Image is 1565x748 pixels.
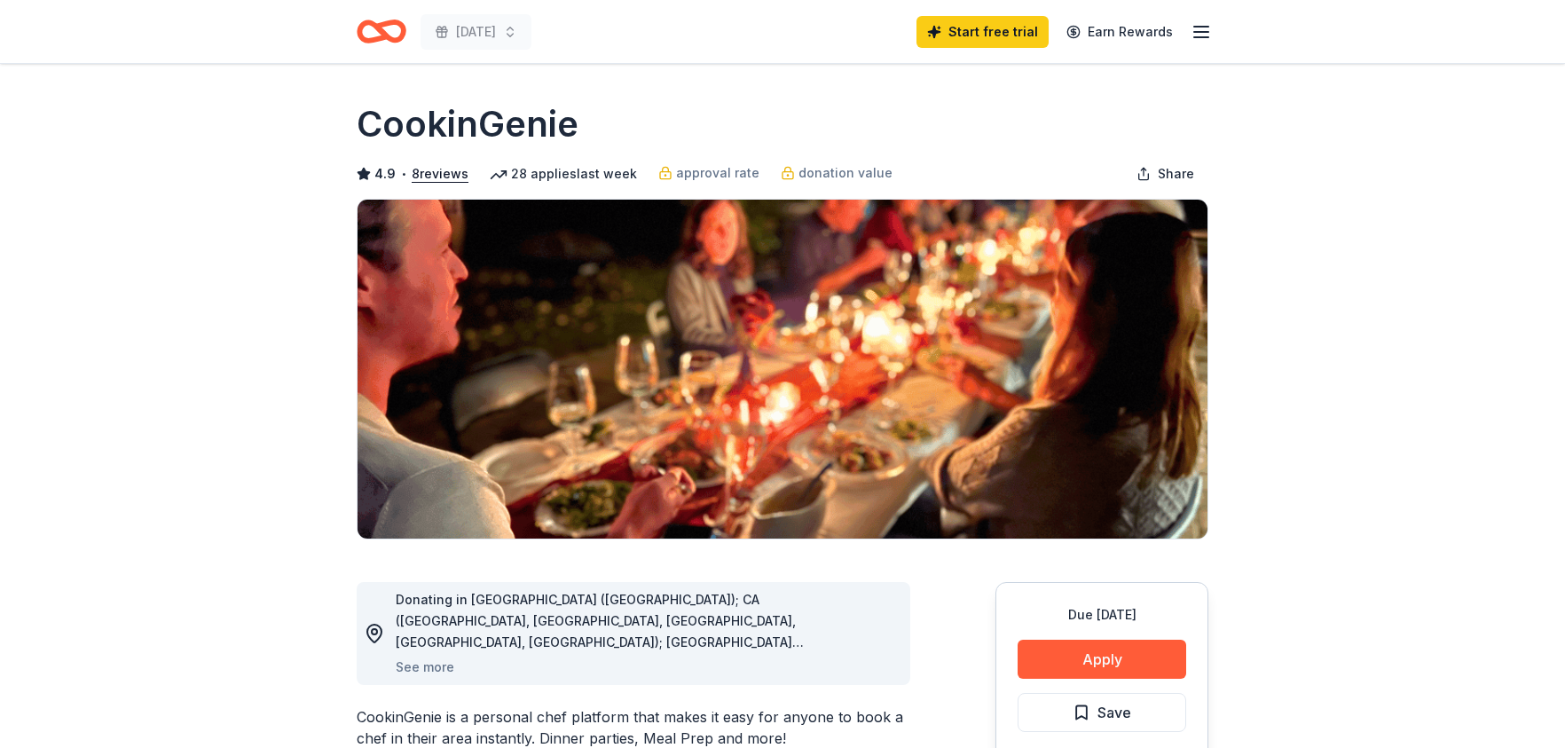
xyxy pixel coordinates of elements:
[916,16,1049,48] a: Start free trial
[357,99,578,149] h1: CookinGenie
[1018,693,1186,732] button: Save
[1056,16,1184,48] a: Earn Rewards
[456,21,496,43] span: [DATE]
[1018,604,1186,626] div: Due [DATE]
[401,167,407,181] span: •
[412,163,468,185] button: 8reviews
[798,162,893,184] span: donation value
[396,657,454,678] button: See more
[676,162,759,184] span: approval rate
[374,163,396,185] span: 4.9
[1122,156,1208,192] button: Share
[1018,640,1186,679] button: Apply
[1097,701,1131,724] span: Save
[421,14,531,50] button: [DATE]
[781,162,893,184] a: donation value
[490,163,637,185] div: 28 applies last week
[658,162,759,184] a: approval rate
[358,200,1207,539] img: Image for CookinGenie
[357,11,406,52] a: Home
[1158,163,1194,185] span: Share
